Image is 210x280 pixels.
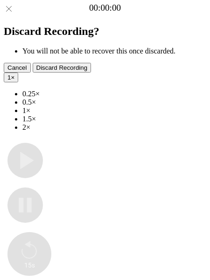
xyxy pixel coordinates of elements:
button: Discard Recording [33,63,91,73]
li: 0.5× [22,98,206,107]
li: 1× [22,107,206,115]
li: 1.5× [22,115,206,123]
button: 1× [4,73,18,82]
a: 00:00:00 [89,3,121,13]
span: 1 [7,74,11,81]
li: You will not be able to recover this once discarded. [22,47,206,55]
li: 2× [22,123,206,132]
h2: Discard Recording? [4,25,206,38]
button: Cancel [4,63,31,73]
li: 0.25× [22,90,206,98]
